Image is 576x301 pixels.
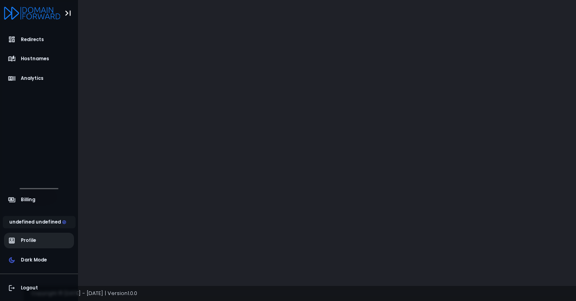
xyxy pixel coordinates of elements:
span: Redirects [21,36,44,43]
a: Analytics [4,71,74,86]
span: Profile [21,237,36,244]
a: Billing [4,192,74,208]
a: Logo [4,7,60,18]
span: Dark Mode [21,257,47,263]
div: undefined undefined [9,219,67,226]
button: Toggle Aside [60,6,76,21]
span: Logout [21,285,38,291]
span: Copyright © [DATE] - [DATE] | Version 1.0.0 [31,289,137,297]
a: Redirects [4,32,74,48]
span: Billing [21,196,35,203]
span: Analytics [21,75,44,82]
span: Hostnames [21,55,49,62]
a: Hostnames [4,51,74,67]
